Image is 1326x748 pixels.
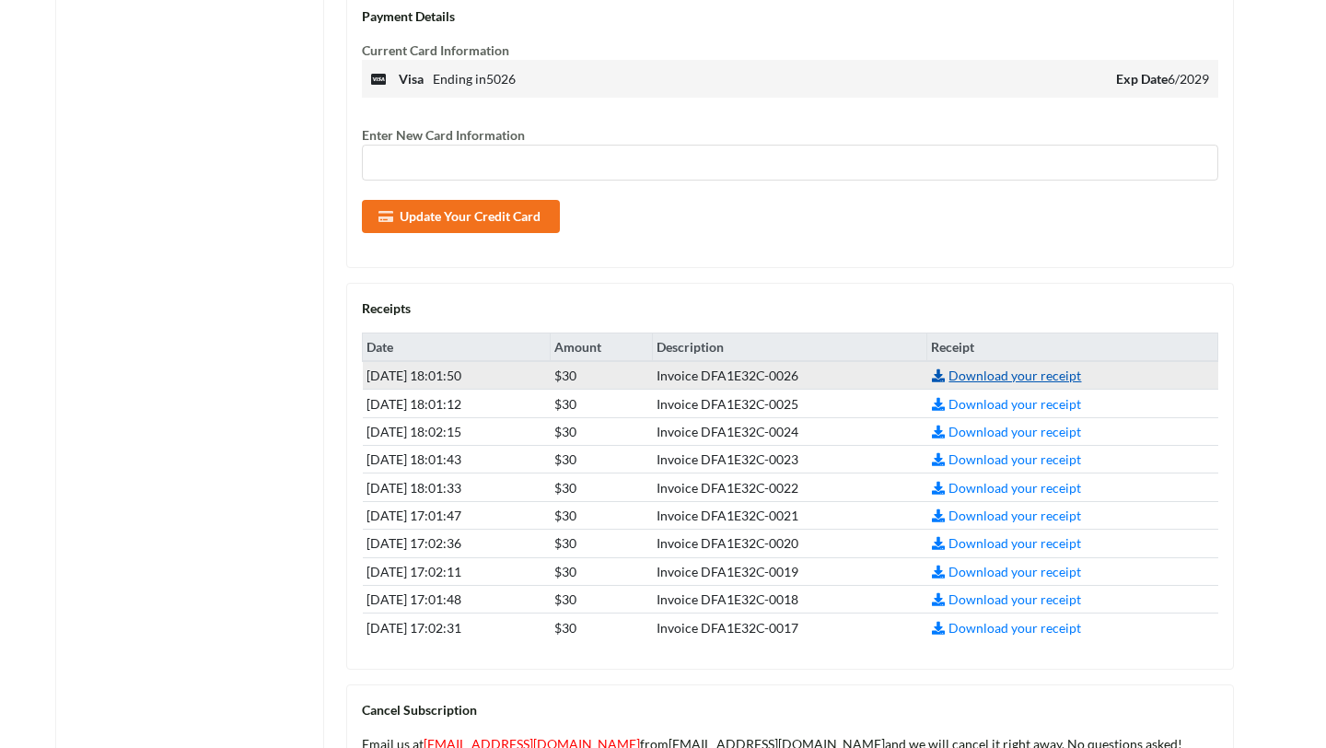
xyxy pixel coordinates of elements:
td: Invoice DFA1E32C-0020 [652,530,926,557]
td: $30 [551,557,653,585]
span: Cancel Subscription [362,702,477,718]
td: [DATE] 18:01:43 [363,446,551,473]
b: visa [399,71,424,87]
td: Invoice DFA1E32C-0025 [652,390,926,417]
th: Receipt [926,333,1217,361]
td: $30 [551,361,653,390]
td: $30 [551,417,653,445]
th: Description [652,333,926,361]
span: Payment Details [362,8,455,24]
td: [DATE] 17:02:11 [363,557,551,585]
td: [DATE] 17:02:31 [363,614,551,641]
th: Date [363,333,551,361]
span: Ending in 5026 [433,71,516,87]
td: Invoice DFA1E32C-0022 [652,473,926,501]
td: $30 [551,530,653,557]
span: 6/2029 [1116,69,1209,88]
td: $30 [551,473,653,501]
div: Current Card Information [362,41,1218,60]
a: Download your receipt [930,424,1081,439]
td: $30 [551,390,653,417]
td: Invoice DFA1E32C-0026 [652,361,926,390]
td: Invoice DFA1E32C-0018 [652,585,926,613]
td: [DATE] 17:01:47 [363,501,551,529]
td: Invoice DFA1E32C-0021 [652,501,926,529]
iframe: Защищенное окно для ввода данных оплаты картой [367,155,1217,170]
b: Exp Date [1116,71,1168,87]
td: Invoice DFA1E32C-0023 [652,446,926,473]
td: [DATE] 18:01:50 [363,361,551,390]
button: Update Your Credit Card [362,200,560,233]
td: Invoice DFA1E32C-0019 [652,557,926,585]
a: Download your receipt [930,368,1081,383]
td: [DATE] 18:02:15 [363,417,551,445]
td: $30 [551,446,653,473]
td: $30 [551,501,653,529]
th: Amount [551,333,653,361]
a: Download your receipt [930,591,1081,607]
td: Invoice DFA1E32C-0024 [652,417,926,445]
td: [DATE] 17:02:36 [363,530,551,557]
td: [DATE] 18:01:33 [363,473,551,501]
td: [DATE] 18:01:12 [363,390,551,417]
span: Receipts [362,300,411,316]
a: Download your receipt [930,396,1081,412]
a: Download your receipt [930,564,1081,579]
td: $30 [551,614,653,641]
a: Download your receipt [930,451,1081,467]
td: Invoice DFA1E32C-0017 [652,614,926,641]
a: Download your receipt [930,508,1081,523]
a: Download your receipt [930,620,1081,636]
div: Enter New Card Information [362,125,1218,145]
td: $30 [551,585,653,613]
a: Download your receipt [930,480,1081,496]
td: [DATE] 17:01:48 [363,585,551,613]
a: Download your receipt [930,535,1081,551]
